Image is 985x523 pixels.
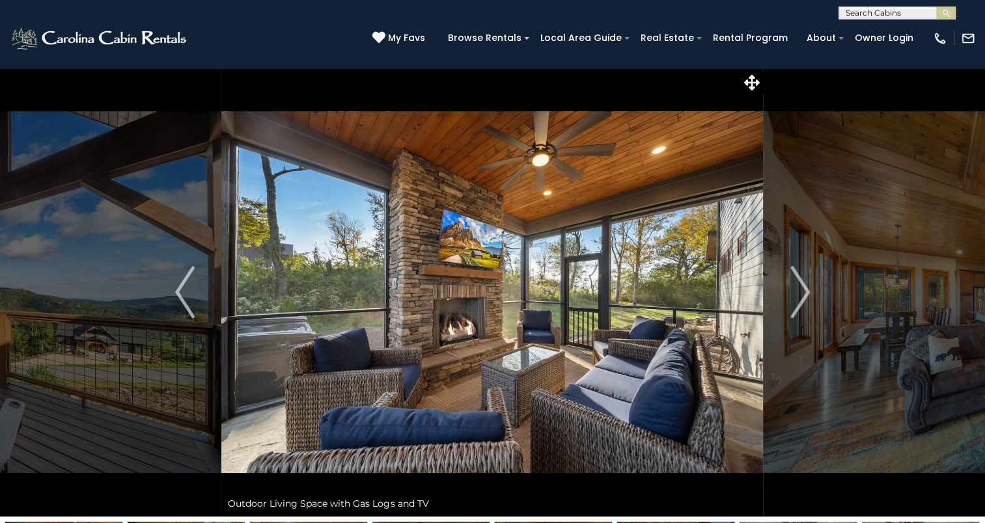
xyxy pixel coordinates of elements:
a: Rental Program [706,28,794,48]
img: arrow [175,266,195,318]
a: Browse Rentals [441,28,528,48]
img: phone-regular-white.png [933,31,947,46]
img: mail-regular-white.png [961,31,975,46]
a: Real Estate [634,28,701,48]
a: My Favs [372,31,428,46]
div: Outdoor Living Space with Gas Logs and TV [221,490,763,516]
a: Owner Login [848,28,920,48]
span: My Favs [388,31,425,45]
img: White-1-2.png [10,25,190,51]
button: Next [764,68,837,516]
button: Previous [148,68,221,516]
a: About [800,28,842,48]
a: Local Area Guide [534,28,628,48]
img: arrow [790,266,810,318]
